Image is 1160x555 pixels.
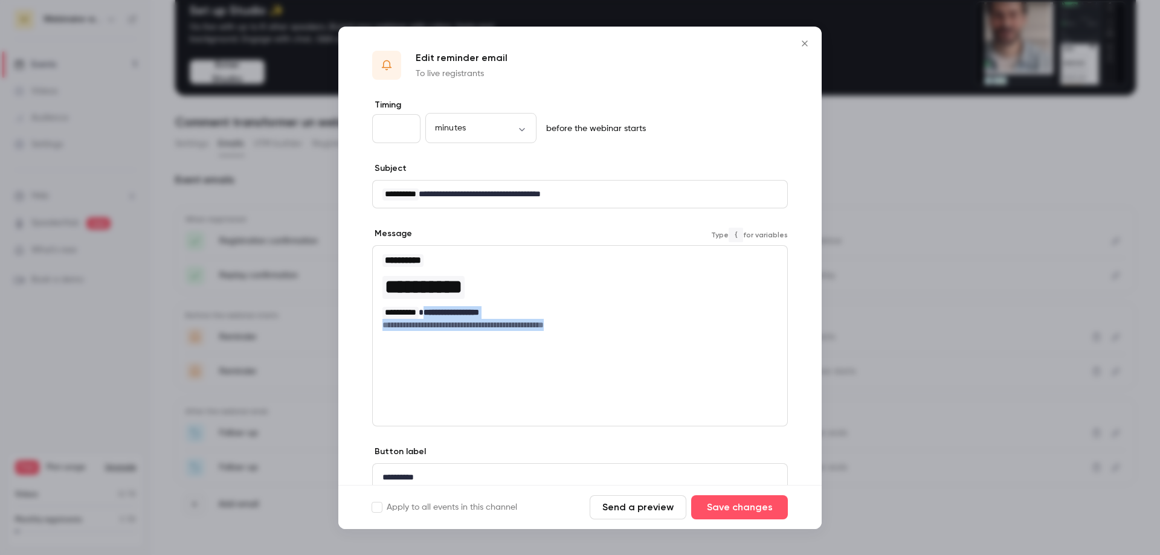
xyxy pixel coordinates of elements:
[372,228,412,240] label: Message
[372,446,426,458] label: Button label
[711,228,788,242] span: Type for variables
[373,246,787,338] div: editor
[691,495,788,519] button: Save changes
[590,495,686,519] button: Send a preview
[373,181,787,208] div: editor
[416,68,507,80] p: To live registrants
[372,99,788,111] label: Timing
[372,162,407,175] label: Subject
[793,31,817,56] button: Close
[373,464,787,491] div: editor
[425,122,536,134] div: minutes
[416,51,507,65] p: Edit reminder email
[729,228,743,242] code: {
[541,123,646,135] p: before the webinar starts
[372,501,517,513] label: Apply to all events in this channel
